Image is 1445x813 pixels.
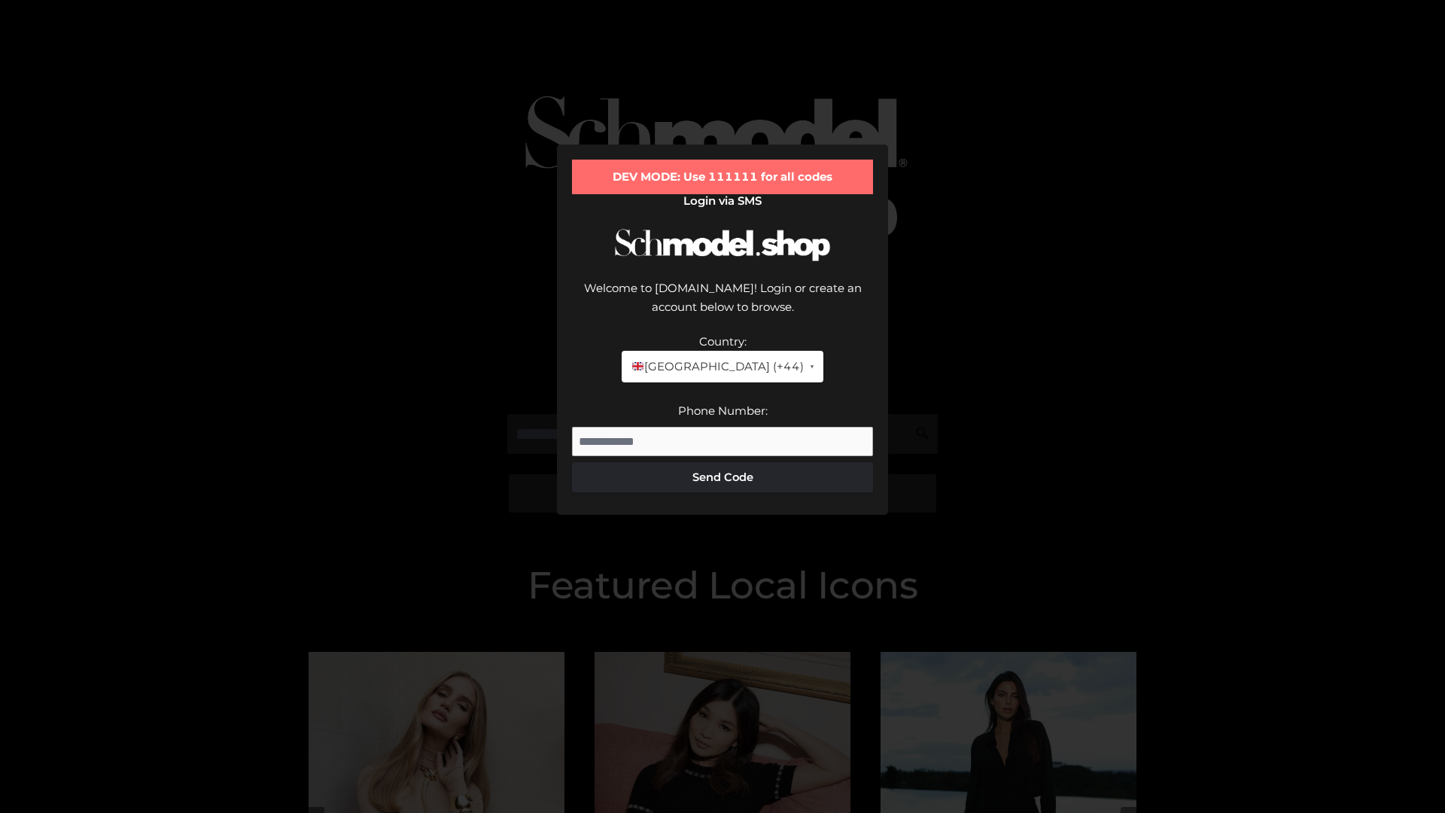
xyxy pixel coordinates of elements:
div: DEV MODE: Use 111111 for all codes [572,160,873,194]
button: Send Code [572,462,873,492]
div: Welcome to [DOMAIN_NAME]! Login or create an account below to browse. [572,279,873,332]
label: Country: [699,334,747,349]
span: [GEOGRAPHIC_DATA] (+44) [631,357,803,376]
label: Phone Number: [678,403,768,418]
h2: Login via SMS [572,194,873,208]
img: Schmodel Logo [610,215,835,275]
img: 🇬🇧 [632,361,643,372]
